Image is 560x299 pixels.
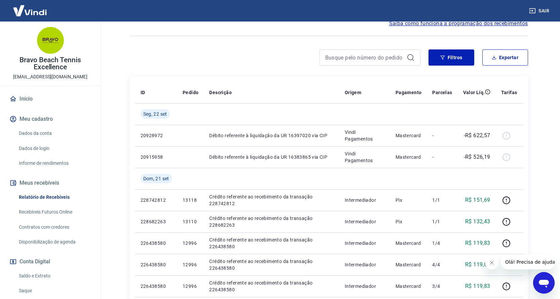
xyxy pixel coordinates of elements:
iframe: Mensagem da empresa [501,255,555,269]
p: R$ 151,69 [465,196,490,204]
p: Tarifas [501,89,517,96]
p: Intermediador [345,240,385,247]
p: 1/4 [432,240,452,247]
p: Descrição [209,89,232,96]
p: 20928972 [141,132,172,139]
p: Crédito referente ao recebimento da transação 226438580 [209,279,334,293]
p: 1/1 [432,218,452,225]
p: R$ 119,83 [465,282,490,290]
a: Relatório de Recebíveis [16,190,92,204]
p: 20915958 [141,154,172,160]
p: 226438580 [141,261,172,268]
p: Mastercard [396,283,422,290]
a: Dados de login [16,142,92,155]
a: Saque [16,284,92,298]
button: Filtros [428,49,474,66]
p: 226438580 [141,240,172,247]
a: Disponibilização de agenda [16,235,92,249]
p: Crédito referente ao recebimento da transação 228682263 [209,215,334,228]
p: Pedido [183,89,198,96]
p: 3/4 [432,283,452,290]
p: R$ 119,83 [465,261,490,269]
p: Vindi Pagamentos [345,150,385,164]
p: Intermediador [345,283,385,290]
p: 13110 [183,218,198,225]
p: Mastercard [396,132,422,139]
p: Crédito referente ao recebimento da transação 226438580 [209,258,334,271]
p: 4/4 [432,261,452,268]
p: 228682263 [141,218,172,225]
a: Saiba como funciona a programação dos recebimentos [389,20,528,28]
p: - [432,132,452,139]
a: Dados da conta [16,126,92,140]
button: Conta Digital [8,254,92,269]
a: Recebíveis Futuros Online [16,205,92,219]
p: Intermediador [345,218,385,225]
p: Vindi Pagamentos [345,129,385,142]
span: Dom, 21 set [143,175,169,182]
p: 13118 [183,197,198,203]
p: -R$ 526,19 [464,153,490,161]
p: R$ 132,43 [465,218,490,226]
p: 12996 [183,240,198,247]
input: Busque pelo número do pedido [325,52,404,63]
span: Seg, 22 set [143,111,167,117]
button: Exportar [482,49,528,66]
p: Pagamento [396,89,422,96]
p: Mastercard [396,261,422,268]
p: Crédito referente ao recebimento da transação 226438580 [209,236,334,250]
p: Pix [396,197,422,203]
p: -R$ 622,57 [464,132,490,140]
p: Origem [345,89,361,96]
p: 226438580 [141,283,172,290]
button: Meu cadastro [8,112,92,126]
p: 228742812 [141,197,172,203]
iframe: Botão para abrir a janela de mensagens [533,272,555,294]
button: Meus recebíveis [8,176,92,190]
img: Vindi [8,0,52,21]
p: Intermediador [345,261,385,268]
a: Início [8,91,92,106]
p: Débito referente à liquidação da UR 16397020 via CIP [209,132,334,139]
p: - [432,154,452,160]
p: Mastercard [396,154,422,160]
p: [EMAIL_ADDRESS][DOMAIN_NAME] [13,73,87,80]
p: Mastercard [396,240,422,247]
a: Informe de rendimentos [16,156,92,170]
p: R$ 119,83 [465,239,490,247]
p: 12996 [183,283,198,290]
button: Sair [528,5,552,17]
p: Débito referente à liquidação da UR 16383865 via CIP [209,154,334,160]
span: Olá! Precisa de ajuda? [4,5,57,10]
p: Intermediador [345,197,385,203]
p: 1/1 [432,197,452,203]
p: Parcelas [432,89,452,96]
img: 9b712bdf-b3bb-44e1-aa76-4bd371055ede.jpeg [37,27,64,54]
p: Crédito referente ao recebimento da transação 228742812 [209,193,334,207]
p: Pix [396,218,422,225]
a: Contratos com credores [16,220,92,234]
iframe: Fechar mensagem [485,256,498,269]
p: 12996 [183,261,198,268]
a: Saldo e Extrato [16,269,92,283]
p: Valor Líq. [463,89,485,96]
p: ID [141,89,145,96]
p: Bravo Beach Tennis Excellence [5,57,95,71]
